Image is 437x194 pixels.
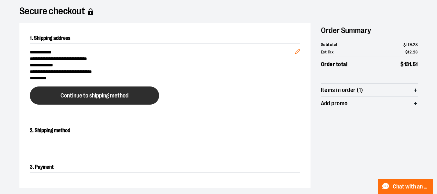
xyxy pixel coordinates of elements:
[19,8,418,15] h1: Secure checkout
[408,50,412,54] span: 12
[321,23,418,38] h2: Order Summary
[30,162,300,173] h2: 3. Payment
[413,50,418,54] span: 23
[413,42,418,47] span: 28
[30,125,300,136] h2: 2. Shipping method
[405,50,408,54] span: $
[321,60,348,69] span: Order total
[412,50,413,54] span: .
[290,39,305,61] button: Edit
[60,93,128,99] span: Continue to shipping method
[412,42,413,47] span: .
[30,33,300,44] h2: 1. Shipping address
[321,84,418,97] button: Items in order (1)
[403,42,406,47] span: $
[321,97,418,110] button: Add promo
[411,61,413,67] span: .
[30,86,159,105] button: Continue to shipping method
[393,184,429,190] span: Chat with an Expert
[321,87,363,93] span: Items in order (1)
[321,100,348,107] span: Add promo
[378,179,433,194] button: Chat with an Expert
[413,61,418,67] span: 51
[406,42,412,47] span: 119
[321,49,334,55] span: Est Tax
[404,61,411,67] span: 131
[400,61,404,67] span: $
[321,41,337,48] span: Subtotal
